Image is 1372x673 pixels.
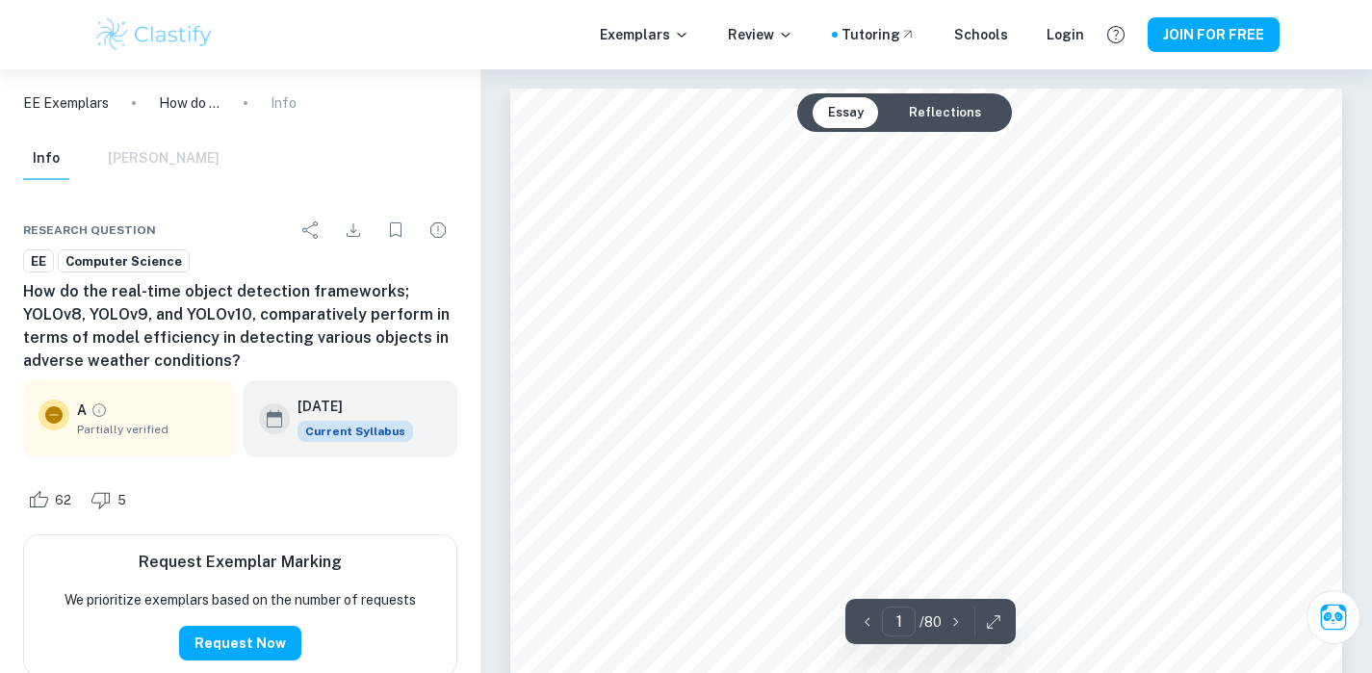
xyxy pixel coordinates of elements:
[77,400,87,421] p: A
[1148,17,1280,52] button: JOIN FOR FREE
[58,249,190,273] a: Computer Science
[107,491,137,510] span: 5
[334,211,373,249] div: Download
[139,551,342,574] h6: Request Exemplar Marking
[159,92,220,114] p: How do the real-time object detection frameworks; YOLOv8, YOLOv9, and YOLOv10, comparatively perf...
[298,396,398,417] h6: [DATE]
[23,221,156,239] span: Research question
[91,401,108,419] a: Grade partially verified
[298,421,413,442] div: This exemplar is based on the current syllabus. Feel free to refer to it for inspiration/ideas wh...
[59,252,189,272] span: Computer Science
[24,252,53,272] span: EE
[93,15,216,54] img: Clastify logo
[292,211,330,249] div: Share
[1307,590,1360,644] button: Ask Clai
[23,249,54,273] a: EE
[298,421,413,442] span: Current Syllabus
[919,611,942,633] p: / 80
[841,24,916,45] a: Tutoring
[23,484,82,515] div: Like
[23,280,457,373] h6: How do the real-time object detection frameworks; YOLOv8, YOLOv9, and YOLOv10, comparatively perf...
[23,138,69,180] button: Info
[813,97,879,128] button: Essay
[65,589,416,610] p: We prioritize exemplars based on the number of requests
[1047,24,1084,45] a: Login
[954,24,1008,45] a: Schools
[86,484,137,515] div: Dislike
[179,626,301,660] button: Request Now
[728,24,793,45] p: Review
[23,92,109,114] a: EE Exemplars
[44,491,82,510] span: 62
[600,24,689,45] p: Exemplars
[77,421,220,438] span: Partially verified
[419,211,457,249] div: Report issue
[376,211,415,249] div: Bookmark
[893,97,997,128] button: Reflections
[1100,18,1132,51] button: Help and Feedback
[271,92,297,114] p: Info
